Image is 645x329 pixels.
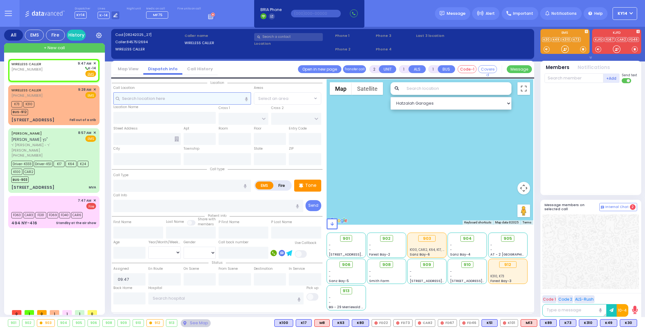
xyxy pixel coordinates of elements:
input: Search hospital [148,292,304,304]
span: Select an area [258,95,288,102]
div: K30 [620,319,637,327]
div: BLS [559,319,576,327]
img: comment-alt.png [601,206,604,209]
span: AT - 2 [GEOGRAPHIC_DATA] [490,252,537,257]
img: red-radio-icon.svg [374,321,378,325]
div: All [4,30,23,41]
label: Cross 2 [271,106,284,111]
span: Location [207,80,227,85]
span: Sanz Bay-4 [450,252,471,257]
span: FD40 [59,212,70,218]
span: BUS-903 [11,176,29,183]
label: Last 3 location [416,33,473,38]
div: BLS [600,319,617,327]
div: CAR2 [415,319,435,327]
label: Apt [184,126,189,131]
button: Notifications [578,64,610,71]
a: Open this area in Google Maps (opens a new window) [328,216,349,225]
span: K100 [11,169,22,175]
a: WIRELESS CALLER [11,61,41,66]
label: Call Type [113,173,128,178]
a: K30 [542,37,551,42]
label: EMS [255,182,274,189]
div: BLS [482,319,498,327]
span: - [410,269,412,274]
a: WIRELESS CALLER [11,88,41,93]
span: FD31 [35,212,46,218]
span: Sanz Bay-6 [410,252,430,257]
span: ✕ [93,87,96,92]
label: EMS [540,31,590,36]
div: K101 [500,319,518,327]
span: 1 [62,310,72,315]
span: K64 [66,161,77,167]
span: FD63 [11,212,22,218]
button: +Add [603,73,620,83]
span: [PHONE_NUMBER] [11,67,43,72]
label: On Scene [184,266,199,271]
label: Age [113,240,120,245]
span: CAR3 [23,212,34,218]
a: K310 [561,37,571,42]
span: 913 [343,288,350,294]
div: Fire [46,30,65,41]
a: [PERSON_NAME] [11,131,42,136]
span: Driver-K51 [34,161,53,167]
input: Search a contact [254,33,323,41]
span: Phone 1 [335,33,374,38]
a: History [67,30,86,41]
span: KY14 [618,11,627,16]
span: K-14 [98,12,110,19]
button: Transfer call [343,65,366,73]
button: Send [305,200,321,211]
div: 901 [8,320,19,326]
span: - [450,243,452,247]
span: K17 [54,161,65,167]
label: Last Name [166,219,184,224]
span: K73 [11,101,22,107]
label: KJFD [592,31,641,36]
span: - [369,243,371,247]
span: Sanz Bay-5 [329,279,349,283]
label: Use Callback [295,240,317,245]
label: Cad: [115,32,183,38]
label: Call back number [219,240,248,245]
button: KY14 [613,7,637,20]
label: Destination [254,266,273,271]
span: Smith Farm [369,279,389,283]
span: [PHONE_NUMBER] [11,153,43,158]
a: Call History [182,66,218,72]
label: State [254,146,263,151]
span: [PERSON_NAME] כץ" [11,137,48,142]
label: Fire [273,182,291,189]
span: 2 [630,204,636,210]
button: UNIT [379,65,396,73]
a: CAR2 [616,37,627,42]
button: BUS [438,65,455,73]
img: red-radio-icon.svg [503,321,506,325]
span: - [490,243,492,247]
span: - [450,274,452,279]
div: MVA [89,185,96,190]
span: KY14 [75,11,87,19]
span: - [329,269,331,274]
div: 912 [147,320,163,326]
span: CAR6 [71,212,83,218]
span: - [490,247,492,252]
span: Fire [86,203,96,209]
div: K80 [352,319,369,327]
label: En Route [148,266,163,271]
span: 9:28 AM [78,87,91,92]
span: - [329,274,331,279]
div: Year/Month/Week/Day [148,240,181,245]
label: Assigned [113,266,129,271]
a: Open in new page [298,65,341,73]
span: EMS [85,92,96,98]
span: 1 [75,310,84,315]
span: - [369,274,371,279]
div: K63 [332,319,349,327]
label: Township [184,146,199,151]
label: Lines [98,7,120,11]
span: Phone 4 [376,47,414,52]
div: ALS KJ [314,319,330,327]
